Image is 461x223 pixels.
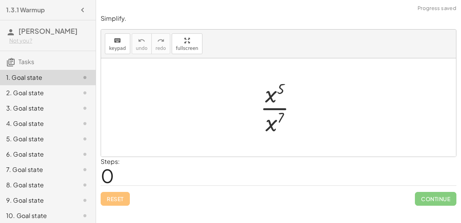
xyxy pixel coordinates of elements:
[18,26,78,35] span: [PERSON_NAME]
[6,5,45,15] h4: 1.3.1 Warmup
[80,180,90,190] i: Task not started.
[80,104,90,113] i: Task not started.
[172,33,202,54] button: fullscreen
[157,36,164,45] i: redo
[6,211,68,220] div: 10. Goal state
[80,165,90,174] i: Task not started.
[6,104,68,113] div: 3. Goal state
[6,150,68,159] div: 6. Goal state
[156,46,166,51] span: redo
[6,196,68,205] div: 9. Goal state
[114,36,121,45] i: keyboard
[101,157,120,165] label: Steps:
[9,37,90,45] div: Not you?
[105,33,130,54] button: keyboardkeypad
[109,46,126,51] span: keypad
[80,88,90,97] i: Task not started.
[418,5,456,12] span: Progress saved
[18,58,34,66] span: Tasks
[80,211,90,220] i: Task not started.
[6,119,68,128] div: 4. Goal state
[6,134,68,144] div: 5. Goal state
[6,180,68,190] div: 8. Goal state
[132,33,152,54] button: undoundo
[80,73,90,82] i: Task not started.
[80,134,90,144] i: Task not started.
[6,88,68,97] div: 2. Goal state
[80,196,90,205] i: Task not started.
[101,14,456,23] p: Simplify.
[176,46,198,51] span: fullscreen
[6,73,68,82] div: 1. Goal state
[80,119,90,128] i: Task not started.
[101,164,114,187] span: 0
[138,36,145,45] i: undo
[6,165,68,174] div: 7. Goal state
[80,150,90,159] i: Task not started.
[136,46,148,51] span: undo
[151,33,170,54] button: redoredo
